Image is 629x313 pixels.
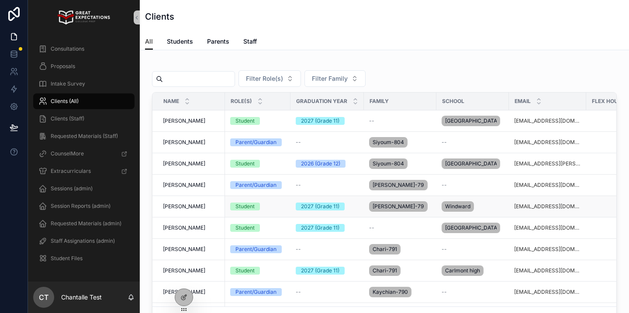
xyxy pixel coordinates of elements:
[301,160,340,168] div: 2026 (Grade 12)
[33,76,135,92] a: Intake Survey
[163,267,220,274] a: [PERSON_NAME]
[445,160,497,167] span: [GEOGRAPHIC_DATA]
[33,251,135,266] a: Student Files
[369,224,431,231] a: --
[33,128,135,144] a: Requested Materials (Staff)
[33,111,135,127] a: Clients (Staff)
[145,37,153,46] span: All
[445,117,497,124] span: [GEOGRAPHIC_DATA]
[145,10,174,23] h1: Clients
[163,182,220,189] a: [PERSON_NAME]
[51,255,83,262] span: Student Files
[442,157,504,171] a: [GEOGRAPHIC_DATA]
[243,34,257,51] a: Staff
[235,160,255,168] div: Student
[230,117,285,125] a: Student
[301,203,339,210] div: 2027 (Grade 11)
[51,185,93,192] span: Sessions (admin)
[442,289,504,296] a: --
[301,267,339,275] div: 2027 (Grade 11)
[514,203,581,210] a: [EMAIL_ADDRESS][DOMAIN_NAME]
[373,203,424,210] span: [PERSON_NAME]-792
[230,181,285,189] a: Parent/Guardian
[515,98,531,105] span: Email
[163,246,205,253] span: [PERSON_NAME]
[230,160,285,168] a: Student
[296,98,347,105] span: Graduation Year
[296,139,359,146] a: --
[369,264,431,278] a: Chari-791
[296,117,359,125] a: 2027 (Grade 11)
[33,233,135,249] a: Staff Assignations (admin)
[33,146,135,162] a: CounselMore
[369,117,431,124] a: --
[51,168,91,175] span: Extracurriculars
[369,242,431,256] a: Chari-791
[163,289,205,296] span: [PERSON_NAME]
[33,163,135,179] a: Extracurriculars
[373,160,404,167] span: Siyoum-804
[28,35,140,278] div: scrollable content
[445,267,480,274] span: Carlmont high
[514,139,581,146] a: [EMAIL_ADDRESS][DOMAIN_NAME]
[207,34,229,51] a: Parents
[514,224,581,231] a: [EMAIL_ADDRESS][DOMAIN_NAME]
[514,117,581,124] a: [EMAIL_ADDRESS][DOMAIN_NAME]
[442,246,504,253] a: --
[163,203,205,210] span: [PERSON_NAME]
[230,288,285,296] a: Parent/Guardian
[296,182,359,189] a: --
[58,10,110,24] img: App logo
[51,237,115,244] span: Staff Assignations (admin)
[51,98,79,105] span: Clients (All)
[163,203,220,210] a: [PERSON_NAME]
[296,289,359,296] a: --
[514,289,581,296] a: [EMAIL_ADDRESS][DOMAIN_NAME]
[61,293,102,302] p: Chantalle Test
[238,70,301,87] button: Select Button
[442,264,504,278] a: Carlmont high
[51,150,84,157] span: CounselMore
[514,246,581,253] a: [EMAIL_ADDRESS][DOMAIN_NAME]
[296,182,301,189] span: --
[312,74,348,83] span: Filter Family
[442,139,504,146] a: --
[163,160,220,167] a: [PERSON_NAME]
[442,182,504,189] a: --
[243,37,257,46] span: Staff
[235,267,255,275] div: Student
[163,139,220,146] a: [PERSON_NAME]
[296,203,359,210] a: 2027 (Grade 11)
[163,117,205,124] span: [PERSON_NAME]
[163,98,179,105] span: Name
[442,289,447,296] span: --
[235,203,255,210] div: Student
[514,267,581,274] a: [EMAIL_ADDRESS][DOMAIN_NAME]
[442,139,447,146] span: --
[51,115,84,122] span: Clients (Staff)
[369,224,374,231] span: --
[163,224,220,231] a: [PERSON_NAME]
[230,224,285,232] a: Student
[235,138,276,146] div: Parent/Guardian
[369,117,374,124] span: --
[235,117,255,125] div: Student
[51,80,85,87] span: Intake Survey
[442,98,464,105] span: School
[296,267,359,275] a: 2027 (Grade 11)
[514,160,581,167] a: [EMAIL_ADDRESS][PERSON_NAME][DOMAIN_NAME]
[445,203,470,210] span: Windward
[296,160,359,168] a: 2026 (Grade 12)
[51,220,121,227] span: Requested Materials (admin)
[167,37,193,46] span: Students
[373,182,424,189] span: [PERSON_NAME]-792
[163,117,220,124] a: [PERSON_NAME]
[304,70,366,87] button: Select Button
[296,246,359,253] a: --
[235,288,276,296] div: Parent/Guardian
[369,178,431,192] a: [PERSON_NAME]-792
[235,181,276,189] div: Parent/Guardian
